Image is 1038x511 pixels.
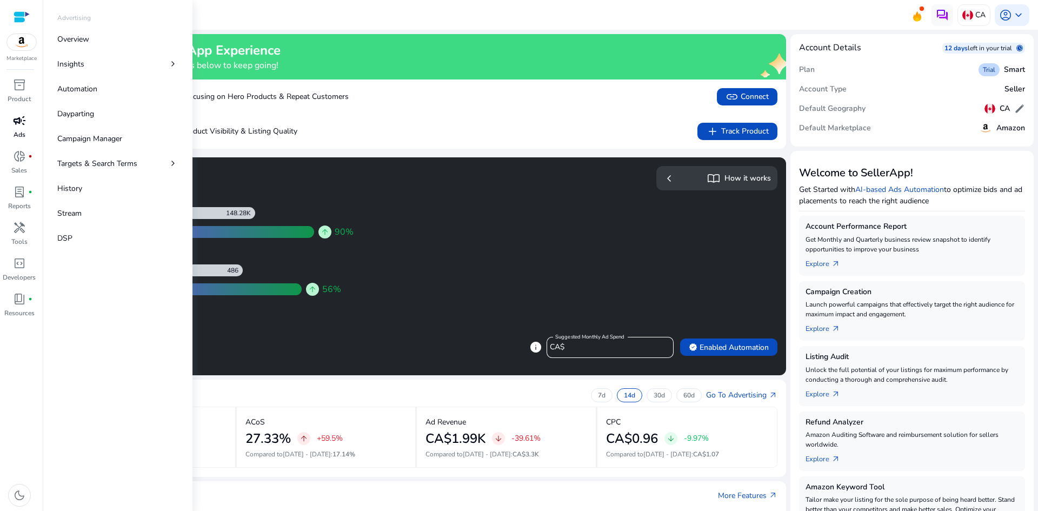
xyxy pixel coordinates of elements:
[226,209,255,217] div: 148.28K
[806,449,849,464] a: Explorearrow_outward
[717,88,777,105] button: linkConnect
[831,260,840,268] span: arrow_outward
[654,391,665,400] p: 30d
[831,455,840,463] span: arrow_outward
[697,123,777,140] button: addTrack Product
[425,449,587,459] p: Compared to :
[1014,103,1025,114] span: edit
[321,228,329,236] span: arrow_upward
[806,254,849,269] a: Explorearrow_outward
[57,183,82,194] p: History
[806,235,1019,254] p: Get Monthly and Quarterly business review snapshot to identify opportunities to improve your busi...
[806,222,1019,231] h5: Account Performance Report
[606,431,658,447] h2: CA$0.96
[332,450,355,459] span: 17.14%
[984,103,995,114] img: ca.svg
[667,434,675,443] span: arrow_downward
[944,44,968,52] p: 12 days
[979,122,992,135] img: amazon.svg
[606,449,769,459] p: Compared to :
[706,389,777,401] a: Go To Advertisingarrow_outward
[425,431,485,447] h2: CA$1.99K
[806,300,1019,319] p: Launch powerful campaigns that effectively target the right audience for maximum impact and engag...
[806,288,1019,297] h5: Campaign Creation
[706,125,719,138] span: add
[13,293,26,306] span: book_4
[308,285,317,294] span: arrow_upward
[806,418,1019,427] h5: Refund Analyzer
[799,85,847,94] h5: Account Type
[13,78,26,91] span: inventory_2
[317,435,343,442] p: +59.5%
[76,91,349,102] p: Boost Sales by Focusing on Hero Products & Repeat Customers
[806,384,849,400] a: Explorearrow_outward
[806,365,1019,384] p: Unlock the full potential of your listings for maximum performance by conducting a thorough and c...
[663,172,676,185] span: chevron_left
[3,273,36,282] p: Developers
[693,450,719,459] span: CA$1.07
[8,94,31,104] p: Product
[689,343,697,351] span: verified
[769,491,777,500] span: arrow_outward
[718,490,777,501] a: More Featuresarrow_outward
[799,43,861,53] h4: Account Details
[511,435,541,442] p: -39.61%
[57,233,72,244] p: DSP
[57,158,137,169] p: Targets & Search Terms
[726,90,769,103] span: Connect
[689,342,769,353] span: Enabled Automation
[706,125,769,138] span: Track Product
[968,44,1016,52] p: left in your trial
[624,391,635,400] p: 14d
[335,225,354,238] span: 90%
[855,184,944,195] a: AI-based Ads Automation
[11,237,28,247] p: Tools
[245,431,291,447] h2: 27.33%
[57,34,89,45] p: Overview
[57,58,84,70] p: Insights
[6,55,37,63] p: Marketplace
[1000,104,1010,114] h5: CA
[555,333,624,341] mat-label: Suggested Monthly Ad Spend
[643,450,691,459] span: [DATE] - [DATE]
[983,65,995,74] span: Trial
[799,184,1025,207] p: Get Started with to optimize bids and ad placements to reach the right audience
[57,83,97,95] p: Automation
[168,58,178,69] span: chevron_right
[529,341,542,354] span: info
[8,201,31,211] p: Reports
[806,430,1019,449] p: Amazon Auditing Software and reimbursement solution for sellers worldwide.
[996,124,1025,133] h5: Amazon
[831,390,840,399] span: arrow_outward
[11,165,27,175] p: Sales
[13,150,26,163] span: donut_small
[283,450,331,459] span: [DATE] - [DATE]
[425,416,466,428] p: Ad Revenue
[13,257,26,270] span: code_blocks
[13,489,26,502] span: dark_mode
[806,353,1019,362] h5: Listing Audit
[463,450,511,459] span: [DATE] - [DATE]
[245,449,407,459] p: Compared to :
[769,391,777,400] span: arrow_outward
[707,172,720,185] span: import_contacts
[513,450,539,459] span: CA$3.3K
[684,435,709,442] p: -9.97%
[7,34,36,50] img: amazon.svg
[606,416,621,428] p: CPC
[598,391,605,400] p: 7d
[1016,45,1023,51] span: schedule
[13,221,26,234] span: handyman
[726,90,738,103] span: link
[227,266,243,275] div: 486
[1004,85,1025,94] h5: Seller
[806,319,849,334] a: Explorearrow_outward
[1004,65,1025,75] h5: Smart
[975,5,986,24] p: CA
[13,114,26,127] span: campaign
[57,13,91,23] p: Advertising
[28,297,32,301] span: fiber_manual_record
[168,158,178,169] span: chevron_right
[13,185,26,198] span: lab_profile
[300,434,308,443] span: arrow_upward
